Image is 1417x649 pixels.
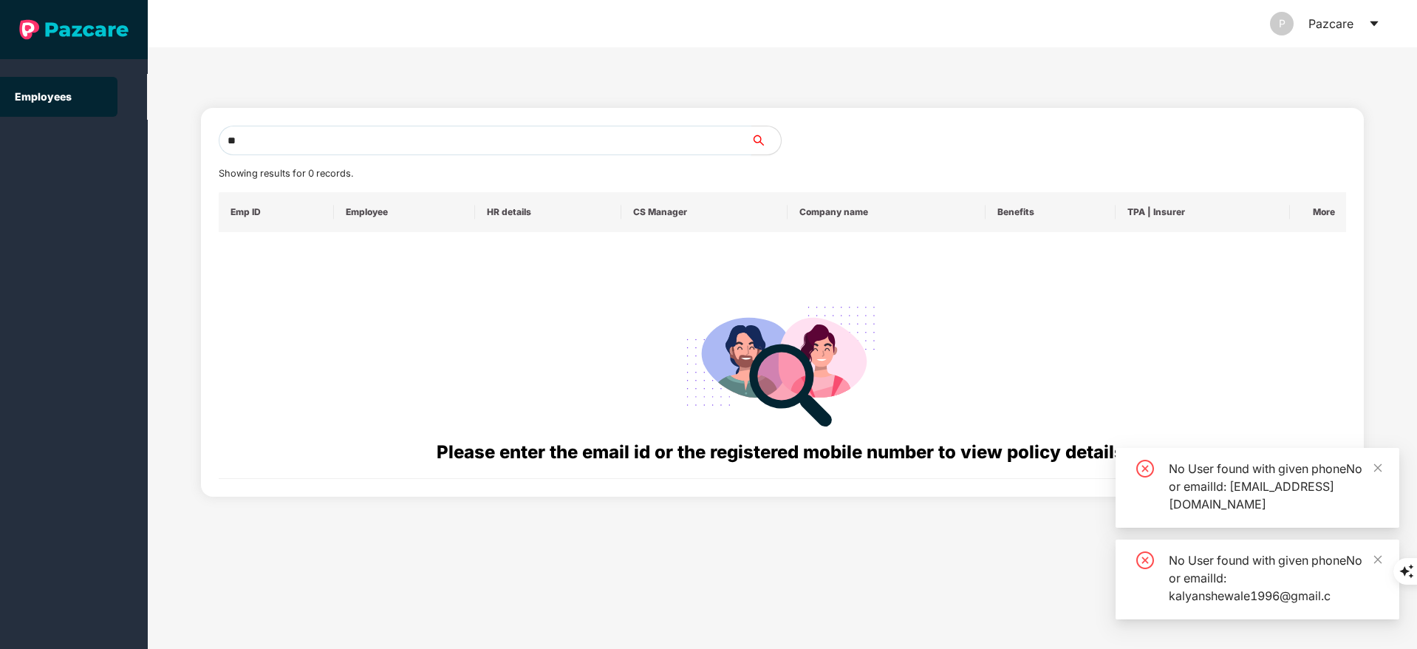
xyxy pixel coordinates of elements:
[15,90,72,103] a: Employees
[1136,460,1154,478] span: close-circle
[1279,12,1285,35] span: P
[1290,192,1346,232] th: More
[621,192,788,232] th: CS Manager
[676,288,889,438] img: svg+xml;base64,PHN2ZyB4bWxucz0iaHR0cDovL3d3dy53My5vcmcvMjAwMC9zdmciIHdpZHRoPSIyODgiIGhlaWdodD0iMj...
[1116,192,1290,232] th: TPA | Insurer
[1169,551,1382,605] div: No User found with given phoneNo or emailId: kalyanshewale1996@gmail.c
[1373,554,1383,565] span: close
[751,126,782,155] button: search
[219,168,353,179] span: Showing results for 0 records.
[1368,18,1380,30] span: caret-down
[1373,463,1383,473] span: close
[1169,460,1382,513] div: No User found with given phoneNo or emailId: [EMAIL_ADDRESS][DOMAIN_NAME]
[219,192,335,232] th: Emp ID
[751,135,781,146] span: search
[475,192,621,232] th: HR details
[437,441,1129,463] span: Please enter the email id or the registered mobile number to view policy details.
[334,192,475,232] th: Employee
[986,192,1116,232] th: Benefits
[788,192,986,232] th: Company name
[1136,551,1154,569] span: close-circle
